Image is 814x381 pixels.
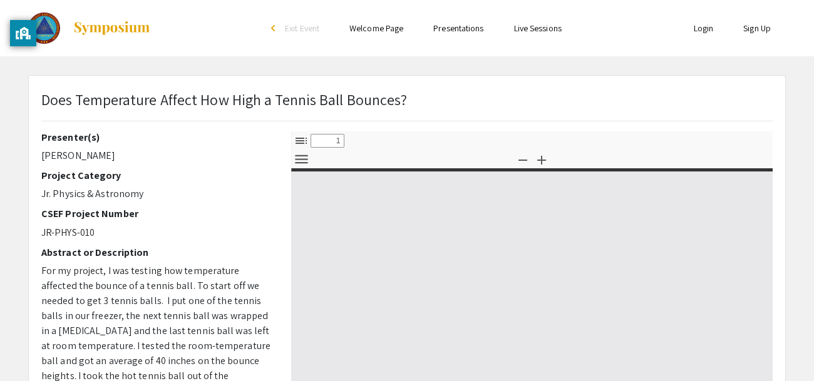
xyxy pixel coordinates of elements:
[311,134,344,148] input: Page
[41,186,272,201] p: Jr. Physics & Astronomy
[512,150,533,168] button: Zoom Out
[285,23,319,34] span: Exit Event
[28,13,151,44] a: The 2023 Colorado Science & Engineering Fair
[531,150,552,168] button: Zoom In
[41,148,272,163] p: [PERSON_NAME]
[433,23,483,34] a: Presentations
[41,131,272,143] h2: Presenter(s)
[514,23,562,34] a: Live Sessions
[41,246,272,258] h2: Abstract or Description
[41,88,408,111] p: Does Temperature Affect How High a Tennis Ball Bounces?
[41,225,272,240] p: JR-PHYS-010
[349,23,403,34] a: Welcome Page
[291,150,312,168] button: Tools
[291,131,312,150] button: Toggle Sidebar
[41,170,272,181] h2: Project Category
[28,13,60,44] img: The 2023 Colorado Science & Engineering Fair
[73,21,151,36] img: Symposium by ForagerOne
[41,208,272,220] h2: CSEF Project Number
[271,24,279,32] div: arrow_back_ios
[743,23,771,34] a: Sign Up
[694,23,714,34] a: Login
[10,20,36,46] button: privacy banner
